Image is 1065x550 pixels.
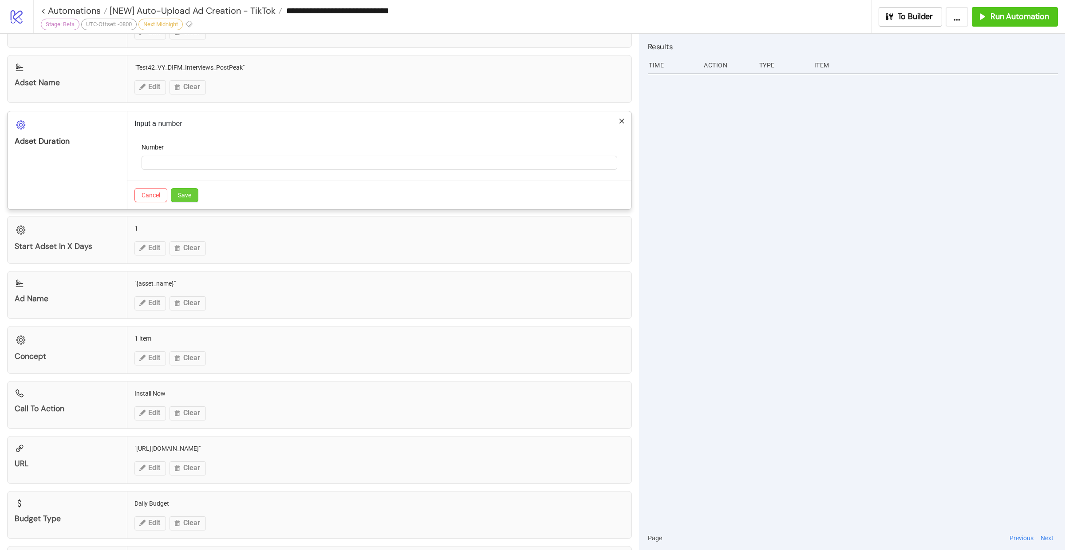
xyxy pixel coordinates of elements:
[648,533,662,543] span: Page
[134,188,167,202] button: Cancel
[107,6,282,15] a: [NEW] Auto-Upload Ad Creation - TikTok
[138,19,183,30] div: Next Midnight
[142,156,617,169] input: Number
[619,118,625,124] span: close
[972,7,1058,27] button: Run Automation
[758,57,807,74] div: Type
[648,41,1058,52] h2: Results
[879,7,943,27] button: To Builder
[946,7,968,27] button: ...
[142,142,170,152] label: Number
[990,12,1049,22] span: Run Automation
[15,136,120,146] div: Adset Duration
[898,12,933,22] span: To Builder
[41,6,107,15] a: < Automations
[81,19,137,30] div: UTC-Offset: -0800
[107,5,276,16] span: [NEW] Auto-Upload Ad Creation - TikTok
[813,57,1058,74] div: Item
[134,118,624,129] p: Input a number
[142,192,160,199] span: Cancel
[648,57,697,74] div: Time
[171,188,198,202] button: Save
[1038,533,1056,543] button: Next
[41,19,79,30] div: Stage: Beta
[703,57,752,74] div: Action
[1007,533,1036,543] button: Previous
[178,192,191,199] span: Save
